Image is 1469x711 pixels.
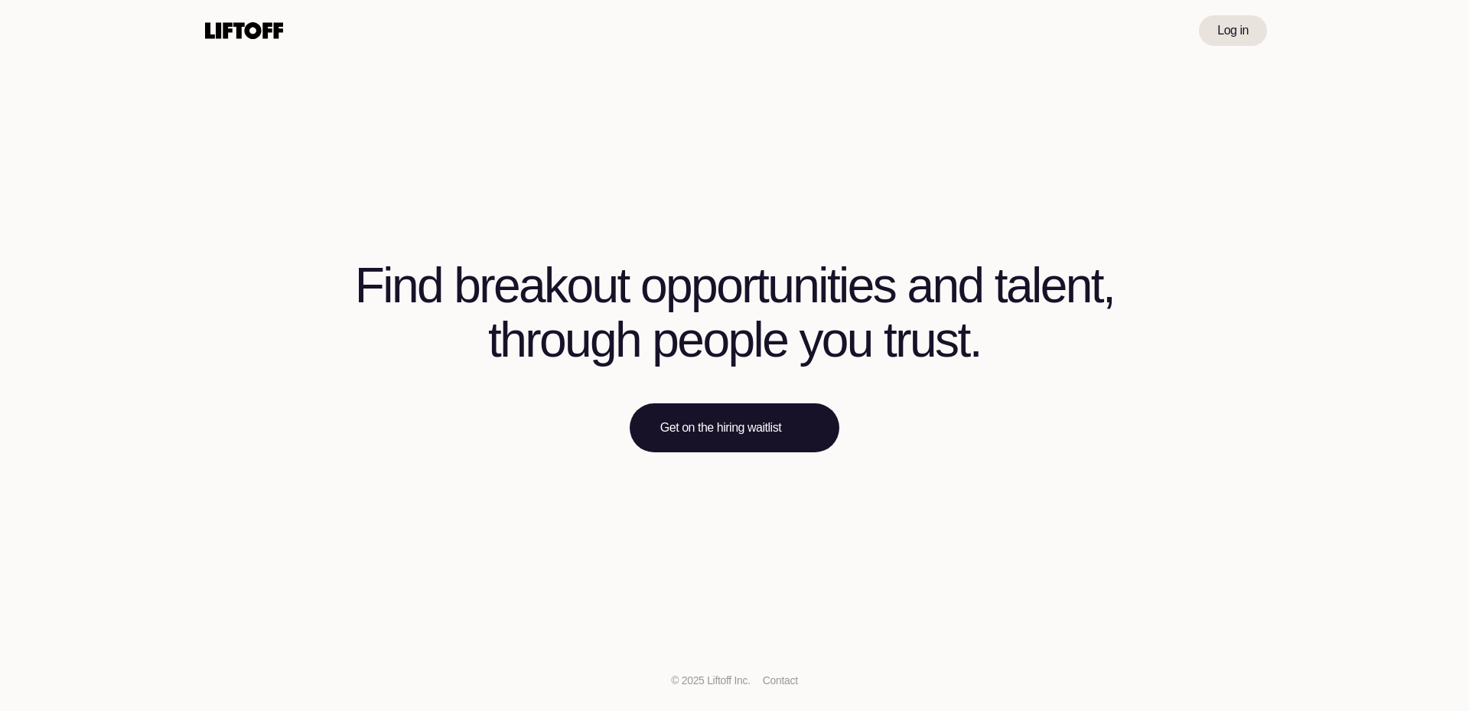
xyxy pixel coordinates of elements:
p: Log in [1217,21,1249,40]
p: © 2025 Liftoff Inc. [663,673,753,689]
a: Contact [765,674,806,687]
p: Get on the hiring waitlist [660,419,781,437]
h1: Find breakout opportunities and talent, through people you trust. [355,259,1114,367]
a: Get on the hiring waitlist [630,403,839,452]
a: Log in [1199,15,1267,46]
